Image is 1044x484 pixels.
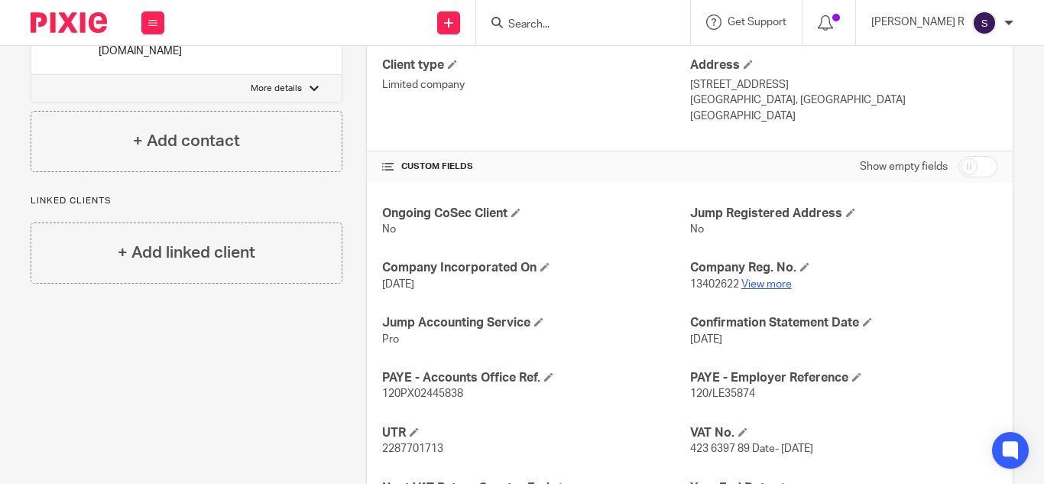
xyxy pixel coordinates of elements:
[382,224,396,235] span: No
[690,224,704,235] span: No
[382,77,689,93] p: Limited company
[382,443,443,454] span: 2287701713
[382,161,689,173] h4: CUSTOM FIELDS
[690,93,997,108] p: [GEOGRAPHIC_DATA], [GEOGRAPHIC_DATA]
[118,241,255,265] h4: + Add linked client
[741,279,792,290] a: View more
[690,388,755,399] span: 120/LE35874
[728,17,786,28] span: Get Support
[860,159,948,174] label: Show empty fields
[690,334,722,345] span: [DATE]
[690,260,997,276] h4: Company Reg. No.
[31,195,342,207] p: Linked clients
[382,260,689,276] h4: Company Incorporated On
[382,370,689,386] h4: PAYE - Accounts Office Ref.
[382,315,689,331] h4: Jump Accounting Service
[31,12,107,33] img: Pixie
[382,425,689,441] h4: UTR
[690,443,813,454] span: 423 6397 89 Date- [DATE]
[690,425,997,441] h4: VAT No.
[382,279,414,290] span: [DATE]
[690,77,997,93] p: [STREET_ADDRESS]
[690,206,997,222] h4: Jump Registered Address
[972,11,997,35] img: svg%3E
[690,109,997,124] p: [GEOGRAPHIC_DATA]
[507,18,644,32] input: Search
[382,57,689,73] h4: Client type
[382,334,399,345] span: Pro
[690,57,997,73] h4: Address
[382,388,463,399] span: 120PX02445838
[690,315,997,331] h4: Confirmation Statement Date
[690,370,997,386] h4: PAYE - Employer Reference
[690,279,739,290] span: 13402622
[382,206,689,222] h4: Ongoing CoSec Client
[251,83,302,95] p: More details
[133,129,240,153] h4: + Add contact
[871,15,965,30] p: [PERSON_NAME] R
